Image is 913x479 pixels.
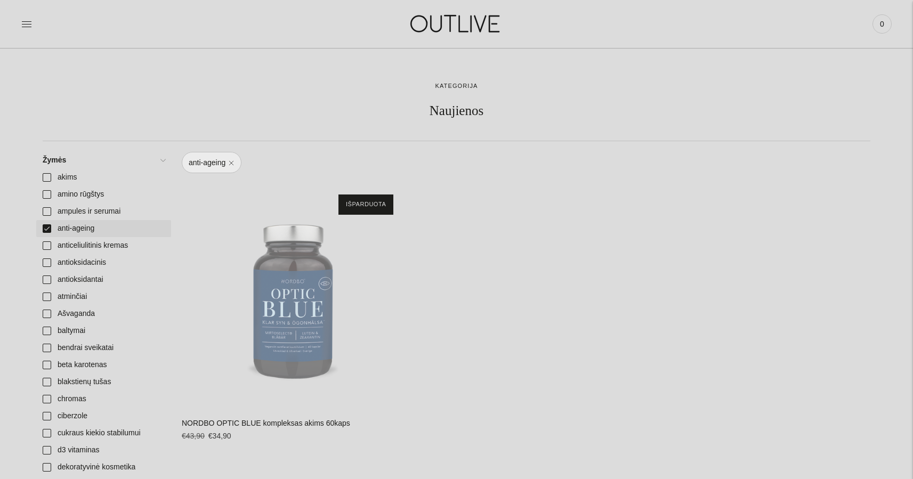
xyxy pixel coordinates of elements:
a: beta karotenas [36,356,171,374]
a: NORDBO OPTIC BLUE kompleksas akims 60kaps [182,184,404,406]
span: €34,90 [208,432,231,440]
a: Žymės [36,152,171,169]
a: antioksidantai [36,271,171,288]
a: anti-ageing [36,220,171,237]
a: chromas [36,391,171,408]
a: antioksidacinis [36,254,171,271]
a: ciberzole [36,408,171,425]
a: dekoratyvinė kosmetika [36,459,171,476]
a: NORDBO OPTIC BLUE kompleksas akims 60kaps [182,419,350,427]
a: ampules ir serumai [36,203,171,220]
a: anticeliulitinis kremas [36,237,171,254]
a: atminčiai [36,288,171,305]
span: 0 [875,17,890,31]
a: amino rūgštys [36,186,171,203]
a: baltymai [36,322,171,339]
a: blakstienų tušas [36,374,171,391]
a: Ašvaganda [36,305,171,322]
a: cukraus kiekio stabilumui [36,425,171,442]
a: anti-ageing [182,152,241,173]
a: bendrai sveikatai [36,339,171,356]
a: akims [36,169,171,186]
a: d3 vitaminas [36,442,171,459]
a: 0 [872,12,892,36]
img: OUTLIVE [390,5,523,42]
s: €43,90 [182,432,205,440]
